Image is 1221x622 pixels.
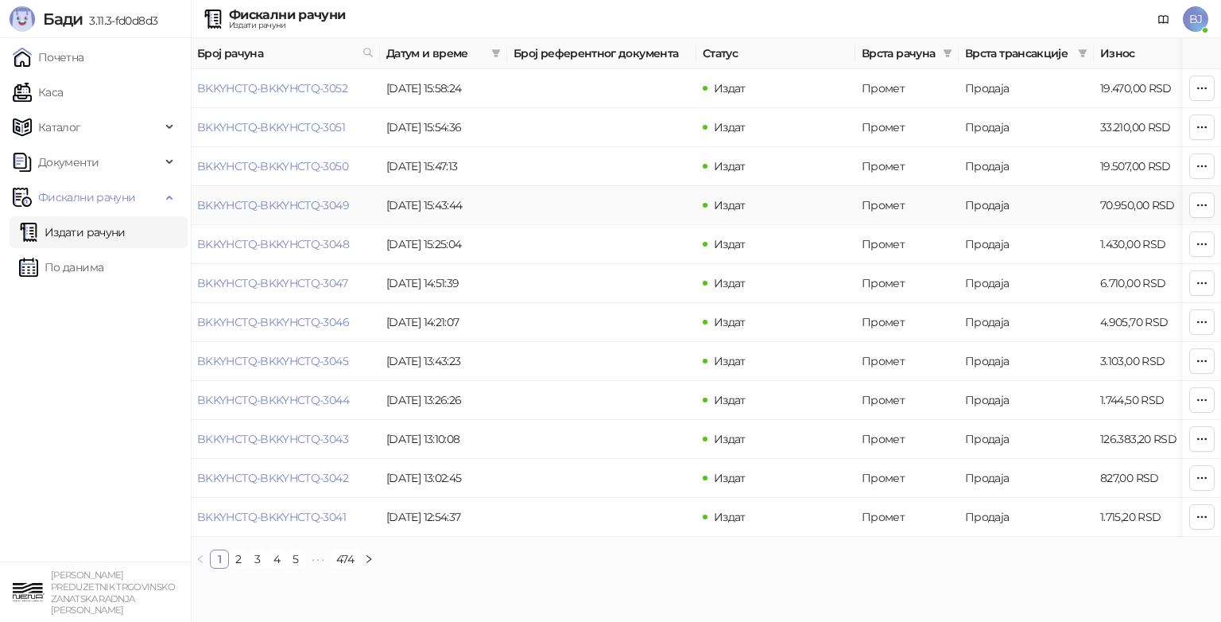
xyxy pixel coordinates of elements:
[959,225,1094,264] td: Продаја
[959,498,1094,537] td: Продаја
[714,120,746,134] span: Издат
[959,186,1094,225] td: Продаја
[191,108,380,147] td: BKKYHCTQ-BKKYHCTQ-3051
[959,459,1094,498] td: Продаја
[855,38,959,69] th: Врста рачуна
[1094,186,1205,225] td: 70.950,00 RSD
[191,69,380,108] td: BKKYHCTQ-BKKYHCTQ-3052
[13,577,45,608] img: 64x64-companyLogo-82da5d90-fd56-4d4e-a6cd-cc51c66be7ee.png
[380,381,507,420] td: [DATE] 13:26:26
[229,21,345,29] div: Издати рачуни
[197,393,349,407] a: BKKYHCTQ-BKKYHCTQ-3044
[191,420,380,459] td: BKKYHCTQ-BKKYHCTQ-3043
[380,459,507,498] td: [DATE] 13:02:45
[380,69,507,108] td: [DATE] 15:58:24
[380,264,507,303] td: [DATE] 14:51:39
[714,393,746,407] span: Издат
[191,186,380,225] td: BKKYHCTQ-BKKYHCTQ-3049
[359,550,378,569] button: right
[83,14,157,28] span: 3.11.3-fd0d8d3
[229,550,248,569] li: 2
[507,38,696,69] th: Број референтног документа
[331,550,359,569] li: 474
[13,41,84,73] a: Почетна
[19,216,126,248] a: Издати рачуни
[286,550,305,569] li: 5
[959,264,1094,303] td: Продаја
[714,315,746,329] span: Издат
[359,550,378,569] li: Следећа страна
[959,381,1094,420] td: Продаја
[305,550,331,569] li: Следећих 5 Страна
[38,181,135,213] span: Фискални рачуни
[855,264,959,303] td: Промет
[855,420,959,459] td: Промет
[380,108,507,147] td: [DATE] 15:54:36
[19,251,103,283] a: По данима
[1094,264,1205,303] td: 6.710,00 RSD
[855,147,959,186] td: Промет
[197,120,345,134] a: BKKYHCTQ-BKKYHCTQ-3051
[197,471,348,485] a: BKKYHCTQ-BKKYHCTQ-3042
[268,550,285,568] a: 4
[855,186,959,225] td: Промет
[191,381,380,420] td: BKKYHCTQ-BKKYHCTQ-3044
[287,550,304,568] a: 5
[855,381,959,420] td: Промет
[38,111,81,143] span: Каталог
[380,186,507,225] td: [DATE] 15:43:44
[196,554,205,564] span: left
[855,225,959,264] td: Промет
[191,264,380,303] td: BKKYHCTQ-BKKYHCTQ-3047
[1094,303,1205,342] td: 4.905,70 RSD
[714,471,746,485] span: Издат
[380,420,507,459] td: [DATE] 13:10:08
[959,303,1094,342] td: Продаја
[959,420,1094,459] td: Продаја
[855,108,959,147] td: Промет
[305,550,331,569] span: •••
[197,81,347,95] a: BKKYHCTQ-BKKYHCTQ-3052
[1094,342,1205,381] td: 3.103,00 RSD
[959,147,1094,186] td: Продаја
[1094,108,1205,147] td: 33.210,00 RSD
[13,76,63,108] a: Каса
[191,498,380,537] td: BKKYHCTQ-BKKYHCTQ-3041
[714,198,746,212] span: Издат
[191,342,380,381] td: BKKYHCTQ-BKKYHCTQ-3045
[1078,49,1087,58] span: filter
[862,45,936,62] span: Врста рачуна
[714,354,746,368] span: Издат
[380,342,507,381] td: [DATE] 13:43:23
[197,354,348,368] a: BKKYHCTQ-BKKYHCTQ-3045
[1094,420,1205,459] td: 126.383,20 RSD
[1094,498,1205,537] td: 1.715,20 RSD
[696,38,855,69] th: Статус
[1151,6,1176,32] a: Документација
[197,45,356,62] span: Број рачуна
[1183,6,1208,32] span: BJ
[191,38,380,69] th: Број рачуна
[197,237,349,251] a: BKKYHCTQ-BKKYHCTQ-3048
[197,159,348,173] a: BKKYHCTQ-BKKYHCTQ-3050
[197,510,346,524] a: BKKYHCTQ-BKKYHCTQ-3041
[959,108,1094,147] td: Продаја
[364,554,374,564] span: right
[230,550,247,568] a: 2
[1100,45,1183,62] span: Износ
[1075,41,1091,65] span: filter
[959,69,1094,108] td: Продаја
[191,303,380,342] td: BKKYHCTQ-BKKYHCTQ-3046
[191,459,380,498] td: BKKYHCTQ-BKKYHCTQ-3042
[191,225,380,264] td: BKKYHCTQ-BKKYHCTQ-3048
[267,550,286,569] li: 4
[38,146,99,178] span: Документи
[965,45,1072,62] span: Врста трансакције
[211,550,228,568] a: 1
[943,49,952,58] span: filter
[210,550,229,569] li: 1
[1094,69,1205,108] td: 19.470,00 RSD
[197,276,347,290] a: BKKYHCTQ-BKKYHCTQ-3047
[51,570,175,616] small: [PERSON_NAME] PREDUZETNIK TRGOVINSKO ZANATSKA RADNJA [PERSON_NAME]
[380,147,507,186] td: [DATE] 15:47:13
